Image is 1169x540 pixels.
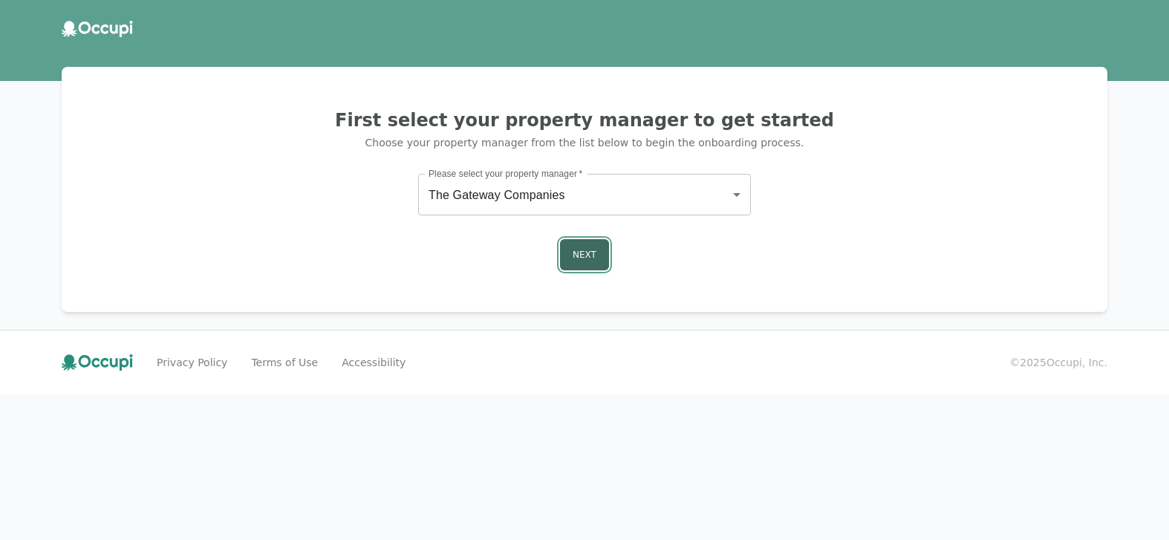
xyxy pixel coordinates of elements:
a: Accessibility [342,355,406,370]
label: Please select your property manager [429,167,582,180]
button: Next [560,239,609,270]
a: Privacy Policy [157,355,227,370]
h2: First select your property manager to get started [79,108,1090,132]
p: Choose your property manager from the list below to begin the onboarding process. [79,135,1090,150]
div: The Gateway Companies [418,174,751,215]
small: © 2025 Occupi, Inc. [1009,355,1107,370]
a: Terms of Use [251,355,318,370]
